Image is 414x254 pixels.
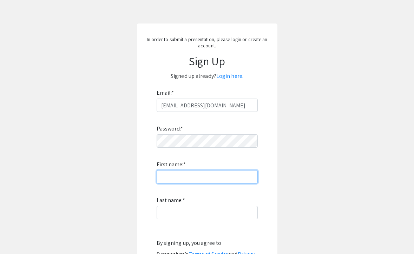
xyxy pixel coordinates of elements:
[144,54,270,68] h1: Sign Up
[157,87,174,99] label: Email:
[157,159,186,170] label: First name:
[157,195,185,206] label: Last name:
[157,123,183,134] label: Password:
[144,71,270,82] p: Signed up already?
[216,72,243,80] a: Login here.
[5,222,30,249] iframe: Chat
[144,36,270,49] p: In order to submit a presentation, please login or create an account.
